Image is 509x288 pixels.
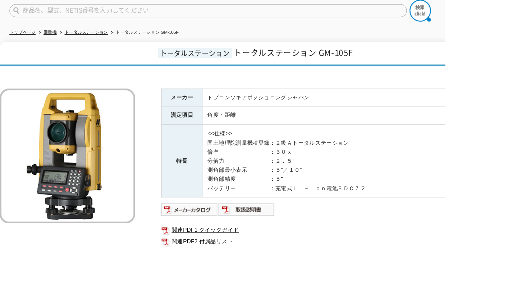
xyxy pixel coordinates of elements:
span: トータルステーション [180,55,265,66]
th: 特長 [184,143,232,226]
img: 取扱説明書 [249,232,314,248]
th: 測定項目 [184,122,232,143]
li: トータルステーション GM-105F [125,32,204,43]
th: メーカー [184,101,232,122]
a: メーカーカタログ [184,238,249,246]
a: 取扱説明書 [249,238,314,246]
a: トータルステーション [74,34,123,40]
input: 商品名、型式、NETIS番号を入力してください [11,5,465,20]
span: トータルステーション GM-105F [267,53,404,67]
a: 測量機 [50,34,65,40]
img: メーカーカタログ [184,232,249,248]
a: トップページ [11,34,41,40]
